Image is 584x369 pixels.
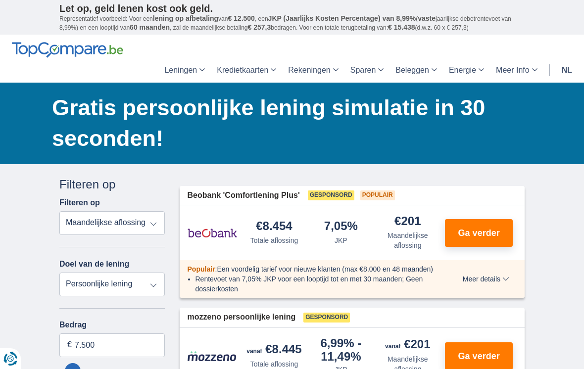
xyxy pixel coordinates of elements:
span: Ga verder [458,352,500,361]
div: Totale aflossing [250,359,298,369]
div: €201 [385,338,430,352]
a: Energie [443,58,490,83]
button: Meer details [455,275,517,283]
p: Representatief voorbeeld: Voor een van , een ( jaarlijkse debetrentevoet van 8,99%) en een loopti... [59,14,525,32]
span: Populair [188,265,215,273]
li: Rentevoet van 7,05% JKP voor een looptijd tot en met 30 maanden; Geen dossierkosten [195,274,441,294]
div: €8.445 [246,343,301,357]
a: Beleggen [389,58,443,83]
a: Kredietkaarten [211,58,282,83]
button: Ga verder [445,219,513,247]
span: Een voordelig tarief voor nieuwe klanten (max €8.000 en 48 maanden) [217,265,433,273]
span: 60 maanden [130,23,170,31]
span: € 15.438 [388,23,415,31]
h1: Gratis persoonlijke lening simulatie in 30 seconden! [52,92,525,154]
span: Ga verder [458,229,500,237]
div: : [180,264,449,274]
span: Meer details [463,276,509,282]
div: Maandelijkse aflossing [378,231,437,250]
a: Sparen [344,58,390,83]
a: Meer Info [490,58,543,83]
img: product.pl.alt Mozzeno [188,351,237,362]
span: vaste [418,14,436,22]
label: Filteren op [59,198,100,207]
span: € 257,3 [247,23,271,31]
p: Let op, geld lenen kost ook geld. [59,2,525,14]
img: product.pl.alt Beobank [188,221,237,245]
img: TopCompare [12,42,123,58]
label: Bedrag [59,321,165,329]
label: Doel van de lening [59,260,129,269]
span: JKP (Jaarlijks Kosten Percentage) van 8,99% [268,14,416,22]
a: nl [556,58,578,83]
div: €8.454 [256,220,292,233]
div: 6,99% [311,337,370,363]
span: lening op afbetaling [153,14,218,22]
div: 7,05% [324,220,358,233]
span: Beobank 'Comfortlening Plus' [188,190,300,201]
div: Filteren op [59,176,165,193]
span: € 12.500 [228,14,255,22]
span: mozzeno persoonlijke lening [188,312,296,323]
a: Leningen [158,58,211,83]
div: Totale aflossing [250,235,298,245]
span: Gesponsord [303,313,350,323]
span: € [67,339,72,351]
span: Gesponsord [308,190,354,200]
div: €201 [394,215,421,229]
a: Rekeningen [282,58,344,83]
div: JKP [335,235,347,245]
span: Populair [360,190,395,200]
